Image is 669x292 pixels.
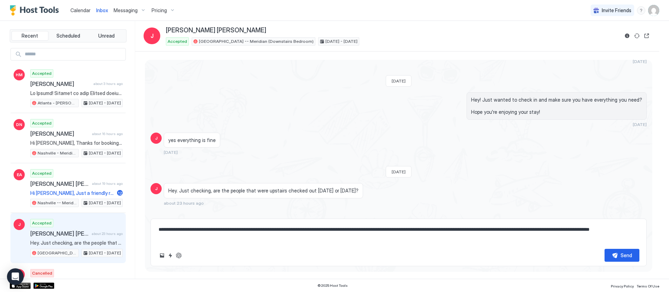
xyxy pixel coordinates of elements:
[7,268,24,285] div: Open Intercom Messenger
[89,200,121,206] span: [DATE] - [DATE]
[16,72,23,78] span: HM
[199,38,314,45] span: [GEOGRAPHIC_DATA] -- Meridian (Downstairs Bedroom)
[11,31,48,41] button: Recent
[96,7,108,14] a: Inbox
[96,7,108,13] span: Inbox
[32,220,52,226] span: Accepted
[89,150,121,156] span: [DATE] - [DATE]
[317,283,348,288] span: © 2025 Host Tools
[30,80,91,87] span: [PERSON_NAME]
[10,5,62,16] a: Host Tools Logo
[637,284,659,288] span: Terms Of Use
[50,31,87,41] button: Scheduled
[152,7,167,14] span: Pricing
[32,120,52,126] span: Accepted
[637,282,659,289] a: Terms Of Use
[22,33,38,39] span: Recent
[98,33,115,39] span: Unread
[88,31,125,41] button: Unread
[32,70,52,77] span: Accepted
[611,284,634,288] span: Privacy Policy
[16,121,22,128] span: DN
[392,78,406,84] span: [DATE]
[38,250,77,256] span: [GEOGRAPHIC_DATA] -- Meridian (Downstairs Bedroom)
[325,38,357,45] span: [DATE] - [DATE]
[30,180,89,187] span: [PERSON_NAME] [PERSON_NAME]
[38,200,77,206] span: Nashville -- Meridian (Upstairs Master Bedroom)
[471,97,642,115] span: Hey! Just wanted to check in and make sure you have everything you need? Hope you're enjoying you...
[114,7,138,14] span: Messaging
[30,130,89,137] span: [PERSON_NAME]
[648,5,659,16] div: User profile
[30,230,89,237] span: ⁨[PERSON_NAME]⁩ [PERSON_NAME]
[10,29,126,42] div: tab-group
[92,181,123,186] span: about 19 hours ago
[633,122,647,127] span: [DATE]
[151,32,154,40] span: ⁨J
[605,249,639,262] button: Send
[621,252,632,259] div: Send
[32,170,52,176] span: Accepted
[168,137,216,143] span: yes everything is fine
[93,81,123,86] span: about 3 hours ago
[164,200,204,206] span: about 23 hours ago
[168,188,359,194] span: Hey. Just checking, are the people that were upstairs checked out [DATE] or [DATE]?
[70,7,91,13] span: Calendar
[10,283,31,289] a: App Store
[33,283,54,289] a: Google Play Store
[637,6,645,15] div: menu
[623,32,631,40] button: Reservation information
[166,26,266,34] span: ⁨[PERSON_NAME]⁩ [PERSON_NAME]
[175,251,183,260] button: ChatGPT Auto Reply
[89,100,121,106] span: [DATE] - [DATE]
[38,150,77,156] span: Nashville - Meridian (Entire House)
[30,90,123,96] span: Lo Ipsumd! Sitamet co adip Elitsed doeiusm! Temp'i utla etdolorem aliquaenima mi veniamq nost exe...
[633,59,647,64] span: [DATE]
[70,7,91,14] a: Calendar
[30,140,123,146] span: Hi [PERSON_NAME], Thanks for booking our place! On the morning of your check-in, you'll receive a...
[92,132,123,136] span: about 16 hours ago
[89,250,121,256] span: [DATE] - [DATE]
[18,221,21,228] span: ⁨J
[392,169,406,174] span: [DATE]
[118,190,122,196] span: 12
[30,190,114,196] span: Hi [PERSON_NAME], Just a friendly reminder that your check-out is scheduled for [DATE] at 11 am. ...
[158,251,166,260] button: Upload image
[611,282,634,289] a: Privacy Policy
[602,7,631,14] span: Invite Friends
[582,211,647,221] button: Scheduled Messages
[38,100,77,106] span: Atlanta - [PERSON_NAME] (Half Duplex - Side A)
[92,231,123,236] span: about 23 hours ago
[633,32,641,40] button: Sync reservation
[591,212,639,220] div: Scheduled Messages
[164,150,178,155] span: [DATE]
[17,172,22,178] span: EA
[168,38,187,45] span: Accepted
[56,33,80,39] span: Scheduled
[22,48,125,60] input: Input Field
[155,186,157,192] span: ⁨J
[32,270,52,276] span: Cancelled
[155,135,157,141] span: ⁨J
[643,32,651,40] button: Open reservation
[30,240,123,246] span: Hey. Just checking, are the people that were upstairs checked out [DATE] or [DATE]?
[166,251,175,260] button: Quick reply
